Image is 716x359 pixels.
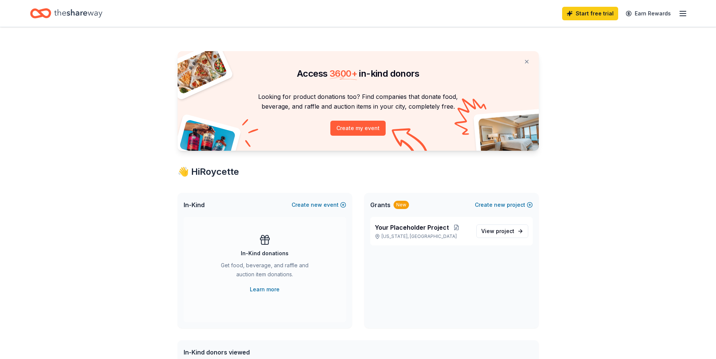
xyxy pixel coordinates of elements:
[496,228,514,234] span: project
[394,201,409,209] div: New
[297,68,419,79] span: Access in-kind donors
[476,224,528,238] a: View project
[241,249,289,258] div: In-Kind donations
[375,233,470,239] p: [US_STATE], [GEOGRAPHIC_DATA]
[621,7,675,20] a: Earn Rewards
[330,68,357,79] span: 3600 +
[494,200,505,209] span: new
[330,121,386,136] button: Create my event
[375,223,449,232] span: Your Placeholder Project
[187,92,530,112] p: Looking for product donations too? Find companies that donate food, beverage, and raffle and auct...
[562,7,618,20] a: Start free trial
[481,227,514,236] span: View
[475,200,533,209] button: Createnewproject
[214,261,316,282] div: Get food, beverage, and raffle and auction item donations.
[30,5,102,22] a: Home
[392,128,429,156] img: Curvy arrow
[178,166,539,178] div: 👋 Hi Roycette
[292,200,346,209] button: Createnewevent
[169,47,228,95] img: Pizza
[184,200,205,209] span: In-Kind
[370,200,391,209] span: Grants
[250,285,280,294] a: Learn more
[311,200,322,209] span: new
[184,348,336,357] div: In-Kind donors viewed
